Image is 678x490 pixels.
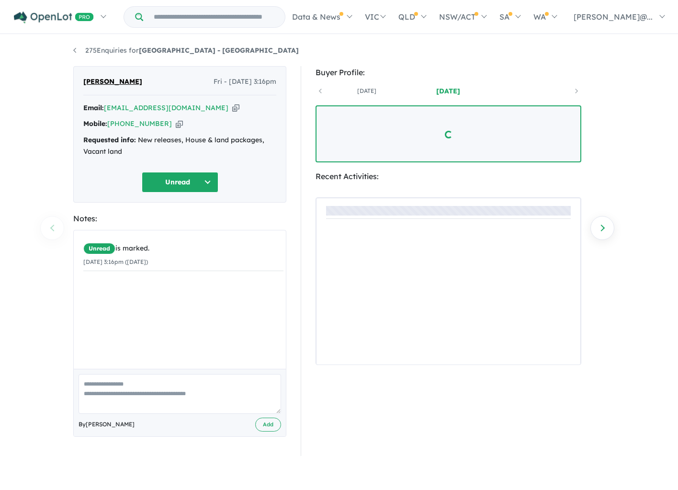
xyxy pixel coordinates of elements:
button: Unread [142,172,218,193]
input: Try estate name, suburb, builder or developer [145,7,283,27]
img: Openlot PRO Logo White [14,11,94,23]
small: [DATE] 3:16pm ([DATE]) [83,258,148,265]
strong: Requested info: [83,136,136,144]
nav: breadcrumb [73,45,605,57]
button: Add [255,418,281,432]
a: 275Enquiries for[GEOGRAPHIC_DATA] - [GEOGRAPHIC_DATA] [73,46,299,55]
span: [PERSON_NAME]@... [574,12,653,22]
button: Copy [232,103,239,113]
a: [PHONE_NUMBER] [107,119,172,128]
a: [EMAIL_ADDRESS][DOMAIN_NAME] [104,103,228,112]
span: By [PERSON_NAME] [79,420,135,429]
div: New releases, House & land packages, Vacant land [83,135,276,158]
a: [DATE] [407,86,489,96]
div: Notes: [73,212,286,225]
strong: [GEOGRAPHIC_DATA] - [GEOGRAPHIC_DATA] [139,46,299,55]
span: Unread [83,243,115,254]
button: Copy [176,119,183,129]
div: Recent Activities: [316,170,581,183]
div: Buyer Profile: [316,66,581,79]
strong: Mobile: [83,119,107,128]
strong: Email: [83,103,104,112]
div: is marked. [83,243,283,254]
span: Fri - [DATE] 3:16pm [214,76,276,88]
span: [PERSON_NAME] [83,76,142,88]
a: [DATE] [326,86,407,96]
